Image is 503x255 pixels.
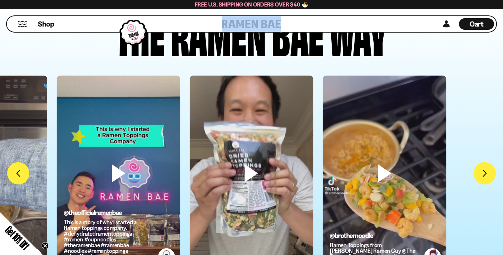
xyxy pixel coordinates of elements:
h6: @brothernoodle [330,232,418,239]
div: way [329,5,386,59]
span: Shop [38,19,54,29]
div: Cart [459,16,494,32]
h6: @theofficialramenbae [64,210,152,216]
button: Close teaser [42,242,49,249]
div: Bae [272,5,324,59]
a: Shop [38,18,54,30]
span: Cart [470,20,484,28]
div: Ramen [171,5,266,59]
span: Free U.S. Shipping on Orders over $40 🍜 [195,1,308,8]
button: Previous [7,162,29,184]
button: Next [474,162,496,184]
button: Mobile Menu Trigger [18,21,27,27]
span: Get 10% Off [3,224,31,252]
div: The [117,5,165,59]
